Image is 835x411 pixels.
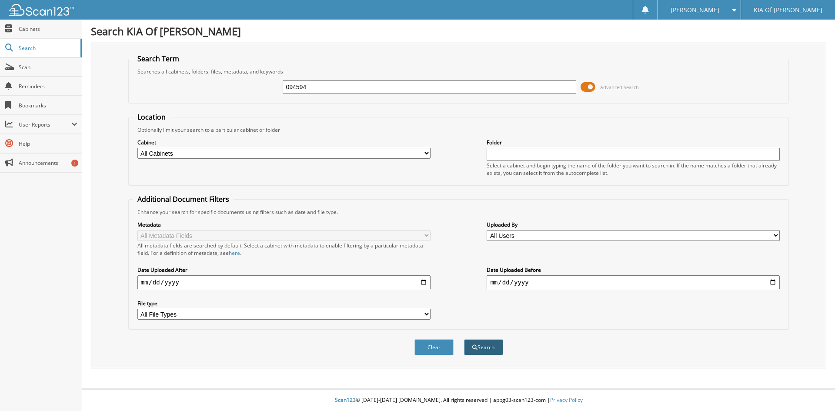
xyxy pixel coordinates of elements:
[792,369,835,411] iframe: Chat Widget
[91,24,826,38] h1: Search KIA Of [PERSON_NAME]
[19,83,77,90] span: Reminders
[19,121,71,128] span: User Reports
[487,221,780,228] label: Uploaded By
[133,208,785,216] div: Enhance your search for specific documents using filters such as date and file type.
[137,242,431,257] div: All metadata fields are searched by default. Select a cabinet with metadata to enable filtering b...
[414,339,454,355] button: Clear
[133,126,785,134] div: Optionally limit your search to a particular cabinet or folder
[19,44,76,52] span: Search
[464,339,503,355] button: Search
[671,7,719,13] span: [PERSON_NAME]
[229,249,240,257] a: here
[335,396,356,404] span: Scan123
[133,112,170,122] legend: Location
[487,139,780,146] label: Folder
[550,396,583,404] a: Privacy Policy
[487,275,780,289] input: end
[600,84,639,90] span: Advanced Search
[82,390,835,411] div: © [DATE]-[DATE] [DOMAIN_NAME]. All rights reserved | appg03-scan123-com |
[137,266,431,274] label: Date Uploaded After
[19,102,77,109] span: Bookmarks
[133,54,184,63] legend: Search Term
[137,300,431,307] label: File type
[71,160,78,167] div: 1
[137,221,431,228] label: Metadata
[487,266,780,274] label: Date Uploaded Before
[487,162,780,177] div: Select a cabinet and begin typing the name of the folder you want to search in. If the name match...
[137,275,431,289] input: start
[9,4,74,16] img: scan123-logo-white.svg
[133,194,234,204] legend: Additional Document Filters
[19,159,77,167] span: Announcements
[137,139,431,146] label: Cabinet
[19,63,77,71] span: Scan
[754,7,822,13] span: KIA Of [PERSON_NAME]
[133,68,785,75] div: Searches all cabinets, folders, files, metadata, and keywords
[19,25,77,33] span: Cabinets
[19,140,77,147] span: Help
